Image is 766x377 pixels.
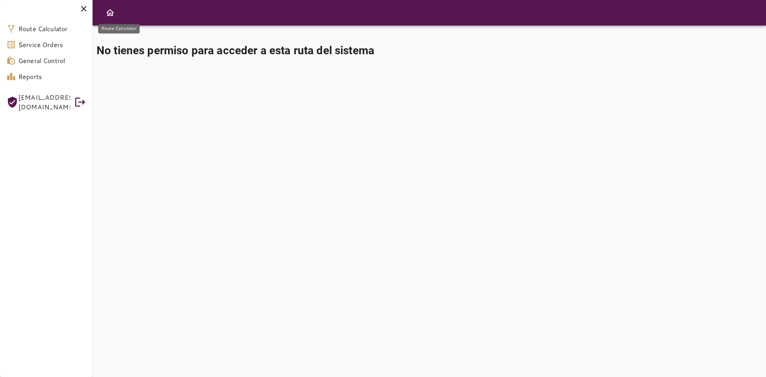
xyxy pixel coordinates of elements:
span: Service Orders [18,40,86,49]
button: Open drawer [102,5,118,21]
h1: No tienes permiso para acceder a esta ruta del sistema [97,43,762,59]
span: General Control [18,56,86,65]
span: Route Calculator [18,24,86,34]
div: Route Calculator [98,24,140,34]
span: Reports [18,72,86,81]
span: [EMAIL_ADDRESS][DOMAIN_NAME] [18,93,70,112]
